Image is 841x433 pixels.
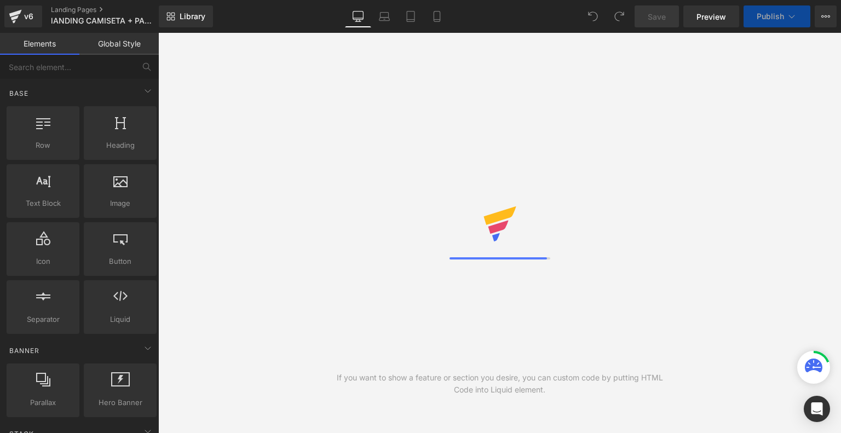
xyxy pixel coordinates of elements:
a: New Library [159,5,213,27]
span: Base [8,88,30,99]
span: Parallax [10,397,76,408]
span: Heading [87,140,153,151]
span: Image [87,198,153,209]
button: Publish [744,5,810,27]
span: Library [180,11,205,21]
button: More [815,5,837,27]
a: Desktop [345,5,371,27]
span: Liquid [87,314,153,325]
a: Global Style [79,33,159,55]
button: Redo [608,5,630,27]
span: Save [648,11,666,22]
span: lANDING CAMISETA + PANTALONETA + ZAPATOS [51,16,156,25]
a: Landing Pages [51,5,177,14]
span: Preview [696,11,726,22]
span: Publish [757,12,784,21]
span: Row [10,140,76,151]
span: Icon [10,256,76,267]
span: Text Block [10,198,76,209]
div: v6 [22,9,36,24]
div: If you want to show a feature or section you desire, you can custom code by putting HTML Code int... [329,372,671,396]
a: Tablet [398,5,424,27]
a: Mobile [424,5,450,27]
button: Undo [582,5,604,27]
span: Hero Banner [87,397,153,408]
span: Button [87,256,153,267]
span: Separator [10,314,76,325]
a: v6 [4,5,42,27]
a: Laptop [371,5,398,27]
span: Banner [8,345,41,356]
div: Open Intercom Messenger [804,396,830,422]
a: Preview [683,5,739,27]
